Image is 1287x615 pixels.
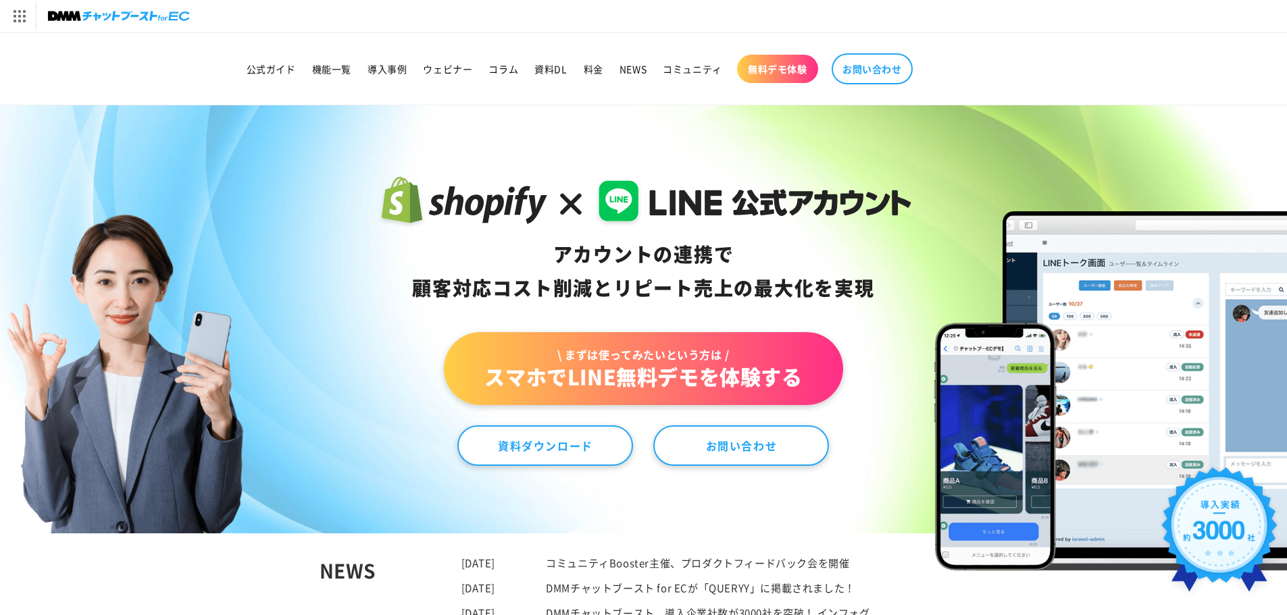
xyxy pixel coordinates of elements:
[359,55,415,83] a: 導入事例
[423,63,472,75] span: ウェビナー
[832,53,913,84] a: お問い合わせ
[368,63,407,75] span: 導入事例
[737,55,818,83] a: 無料デモ体験
[238,55,304,83] a: 公式ガイド
[488,63,518,75] span: コラム
[457,425,633,466] a: 資料ダウンロード
[247,63,296,75] span: 公式ガイド
[484,347,802,362] span: \ まずは使ってみたいという方は /
[461,556,496,570] time: [DATE]
[48,7,190,26] img: チャットブーストforEC
[842,63,902,75] span: お問い合わせ
[304,55,359,83] a: 機能一覧
[611,55,655,83] a: NEWS
[576,55,611,83] a: 料金
[480,55,526,83] a: コラム
[415,55,480,83] a: ウェビナー
[376,238,911,305] div: アカウントの連携で 顧客対応コスト削減と リピート売上の 最大化を実現
[546,581,855,595] a: DMMチャットブースト for ECが「QUERYY」に掲載されました！
[526,55,575,83] a: 資料DL
[584,63,603,75] span: 料金
[461,581,496,595] time: [DATE]
[534,63,567,75] span: 資料DL
[748,63,807,75] span: 無料デモ体験
[444,332,842,405] a: \ まずは使ってみたいという方は /スマホでLINE無料デモを体験する
[655,55,730,83] a: コミュニティ
[663,63,722,75] span: コミュニティ
[620,63,647,75] span: NEWS
[2,2,36,30] img: サービス
[312,63,351,75] span: 機能一覧
[653,425,829,466] a: お問い合わせ
[546,556,849,570] a: コミュニティBooster主催、プロダクトフィードバック会を開催
[1155,461,1284,608] img: 導入実績約3000社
